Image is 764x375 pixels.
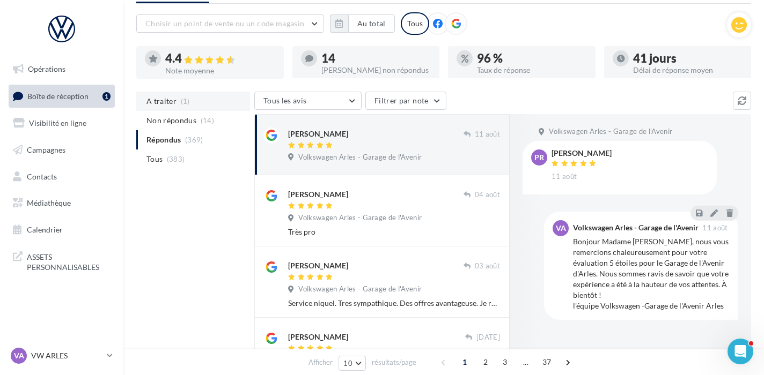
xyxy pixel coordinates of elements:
[330,14,395,33] button: Au total
[475,261,500,271] span: 03 août
[6,192,117,214] a: Médiathèque
[475,190,500,200] span: 04 août
[167,155,185,163] span: (383)
[573,236,730,311] div: Bonjour Madame [PERSON_NAME], nous vous remercions chaleureusement pour votre évaluation 5 étoile...
[254,92,362,110] button: Tous les avis
[14,350,24,361] span: VA
[165,67,275,74] div: Note moyenne
[288,260,348,271] div: [PERSON_NAME]
[477,354,494,371] span: 2
[298,284,422,294] span: Volkswagen Arles - Garage de l'Avenir
[27,225,63,234] span: Calendrier
[6,139,117,161] a: Campagnes
[308,357,333,367] span: Afficher
[552,149,612,157] div: [PERSON_NAME]
[372,357,416,367] span: résultats/page
[475,130,500,139] span: 11 août
[145,19,304,28] span: Choisir un point de vente ou un code magasin
[365,92,446,110] button: Filtrer par note
[573,224,699,231] div: Volkswagen Arles - Garage de l'Avenir
[298,153,422,162] span: Volkswagen Arles - Garage de l'Avenir
[288,332,348,342] div: [PERSON_NAME]
[9,346,115,366] a: VA VW ARLES
[146,96,177,107] span: A traiter
[728,339,753,364] iframe: Intercom live chat
[27,171,57,181] span: Contacts
[6,219,117,241] a: Calendrier
[633,66,743,74] div: Délai de réponse moyen
[321,52,431,64] div: 14
[549,127,672,137] span: Volkswagen Arles - Garage de l'Avenir
[552,172,577,182] span: 11 août
[476,333,500,342] span: [DATE]
[348,14,395,33] button: Au total
[517,354,534,371] span: ...
[477,52,587,64] div: 96 %
[456,354,473,371] span: 1
[146,154,163,164] span: Tous
[6,58,117,80] a: Opérations
[339,356,366,371] button: 10
[136,14,324,33] button: Choisir un point de vente ou un code magasin
[6,245,117,277] a: ASSETS PERSONNALISABLES
[263,96,307,105] span: Tous les avis
[6,166,117,188] a: Contacts
[165,52,275,65] div: 4.4
[343,359,352,367] span: 10
[31,350,102,361] p: VW ARLES
[27,91,89,100] span: Boîte de réception
[288,227,500,237] div: Très pro
[201,116,214,125] span: (14)
[288,129,348,139] div: [PERSON_NAME]
[102,92,111,101] div: 1
[29,118,86,127] span: Visibilité en ligne
[633,52,743,64] div: 41 jours
[27,198,71,207] span: Médiathèque
[534,152,544,163] span: pr
[6,112,117,134] a: Visibilité en ligne
[538,354,556,371] span: 37
[321,66,431,74] div: [PERSON_NAME] non répondus
[288,298,500,309] div: Service niquel. Tres sympathique. Des offres avantageuse. Je recommande a tout le monde
[496,354,513,371] span: 3
[146,115,196,126] span: Non répondus
[27,250,111,273] span: ASSETS PERSONNALISABLES
[477,66,587,74] div: Taux de réponse
[702,224,728,231] span: 11 août
[6,85,117,108] a: Boîte de réception1
[27,145,65,154] span: Campagnes
[556,223,566,234] span: VA
[28,64,65,73] span: Opérations
[181,97,190,106] span: (1)
[298,213,422,223] span: Volkswagen Arles - Garage de l'Avenir
[401,12,429,35] div: Tous
[288,189,348,200] div: [PERSON_NAME]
